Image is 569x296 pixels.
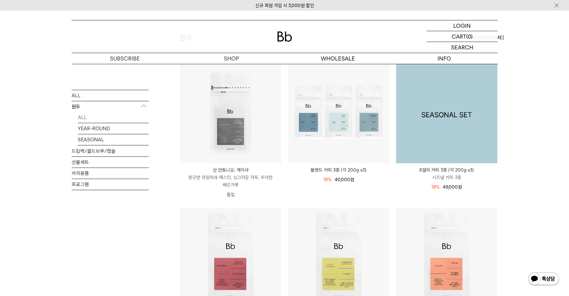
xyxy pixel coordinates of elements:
img: 1000000743_add2_021.png [396,62,497,163]
p: CART [452,31,466,42]
a: 선물세트 [72,156,149,167]
a: ALL [72,90,149,101]
p: 품절 [180,189,281,201]
p: 원두 [72,101,149,112]
p: 산 안토니오: 게이샤 [180,166,281,174]
a: CART (0) [427,31,498,42]
span: 원 [458,184,462,190]
a: 커피용품 [72,168,149,178]
p: WHOLESALE [285,53,391,64]
img: 블렌드 커피 3종 (각 200g x3) [288,62,389,163]
a: SUBSCRIBE [72,53,178,64]
a: YEAR-ROUND [78,123,149,134]
a: 산 안토니오: 게이샤 향긋한 라일락과 재스민, 싱그러운 자두, 우아한 베르가못 [180,166,281,189]
img: 산 안토니오: 게이샤 [180,62,281,163]
a: 드립백/콜드브루/캡슐 [72,145,149,156]
a: LOGIN [427,20,498,31]
a: ALL [78,112,149,123]
a: 프로그램 [72,179,149,190]
p: LOGIN [453,20,471,31]
a: 8월의 커피 3종 (각 200g x3) [396,62,497,163]
p: INFO [391,53,498,64]
span: 원 [350,177,354,182]
p: SEARCH [451,42,473,53]
span: 40,000 [335,177,354,182]
p: 8월의 커피 3종 (각 200g x3) [396,166,497,174]
p: 시즈널 커피 3종 [396,174,497,181]
a: 신규 회원 가입 시 3,000원 할인 [255,3,314,8]
a: SEASONAL [78,134,149,145]
a: 블렌드 커피 3종 (각 200g x3) [288,166,389,174]
a: SHOP [178,53,285,64]
p: (0) [466,31,473,42]
div: 18% [323,176,332,183]
span: 49,000 [443,184,462,190]
a: 8월의 커피 3종 (각 200g x3) 시즈널 커피 3종 [396,166,497,181]
img: 카카오톡 채널 1:1 채팅 버튼 [528,272,560,287]
p: 향긋한 라일락과 재스민, 싱그러운 자두, 우아한 베르가못 [180,174,281,189]
img: 로고 [277,31,292,42]
div: 18% [431,183,440,191]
